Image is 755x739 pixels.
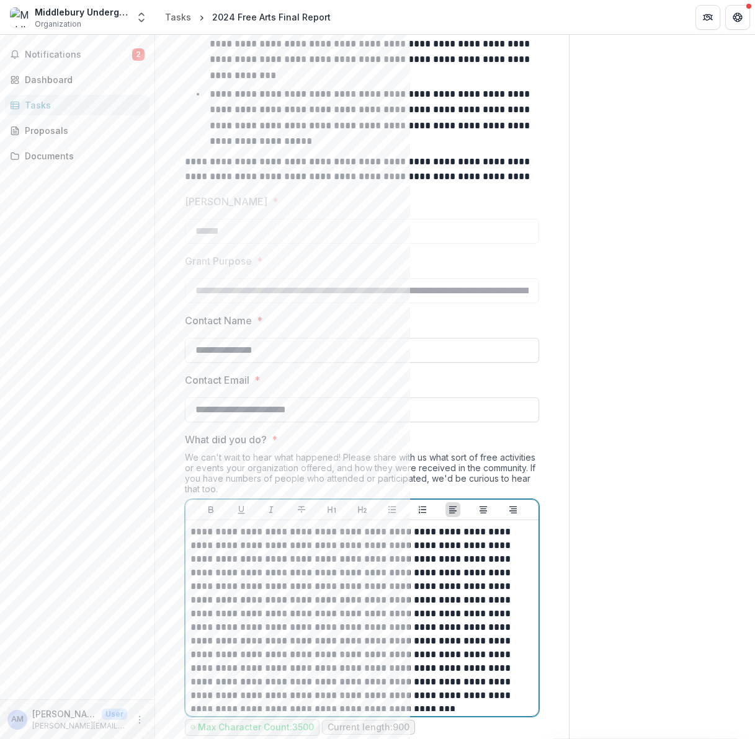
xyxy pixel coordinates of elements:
[160,8,196,26] a: Tasks
[355,502,370,517] button: Heading 2
[415,502,430,517] button: Ordered List
[32,707,97,720] p: [PERSON_NAME]
[185,194,267,209] p: [PERSON_NAME]
[102,709,127,720] p: User
[5,146,150,166] a: Documents
[203,502,218,517] button: Bold
[198,722,314,733] p: Max Character Count: 3500
[294,502,309,517] button: Strike
[324,502,339,517] button: Heading 1
[264,502,279,517] button: Italicize
[165,11,191,24] div: Tasks
[32,720,127,732] p: [PERSON_NAME][EMAIL_ADDRESS][DOMAIN_NAME]
[35,19,81,30] span: Organization
[185,452,539,499] div: We can't wait to hear what happened! Please share with us what sort of free activities or events ...
[328,722,409,733] p: Current length: 900
[185,373,249,387] p: Contact Email
[445,502,460,517] button: Align Left
[506,502,520,517] button: Align Right
[212,11,331,24] div: 2024 Free Arts Final Report
[133,5,150,30] button: Open entity switcher
[695,5,720,30] button: Partners
[5,95,150,115] a: Tasks
[725,5,750,30] button: Get Help
[160,8,336,26] nav: breadcrumb
[185,432,267,447] p: What did you do?
[25,149,140,162] div: Documents
[5,45,150,64] button: Notifications2
[25,73,140,86] div: Dashboard
[234,502,249,517] button: Underline
[25,50,132,60] span: Notifications
[132,48,145,61] span: 2
[132,712,147,727] button: More
[476,502,491,517] button: Align Center
[5,69,150,90] a: Dashboard
[5,120,150,141] a: Proposals
[25,124,140,137] div: Proposals
[185,254,252,268] p: Grant Purpose
[185,313,252,328] p: Contact Name
[11,715,24,724] div: Andy Mitchell
[35,6,128,19] div: Middlebury Underground Inc
[10,7,30,27] img: Middlebury Underground Inc
[385,502,400,517] button: Bullet List
[25,99,140,112] div: Tasks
